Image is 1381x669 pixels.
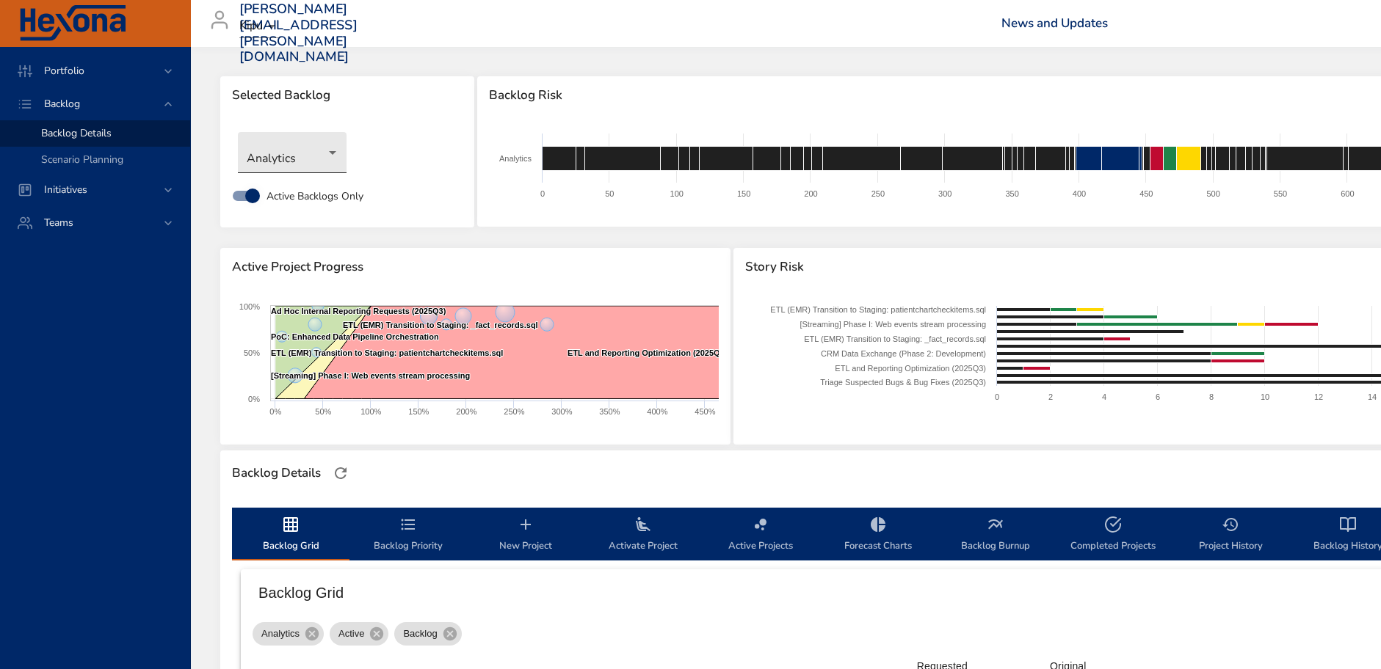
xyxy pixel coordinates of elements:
button: Refresh Page [330,462,352,484]
text: 600 [1341,189,1354,198]
text: 400% [647,407,667,416]
text: 0% [248,395,260,403]
text: 400 [1072,189,1085,198]
text: ETL (EMR) Transition to Staging: patientchartcheckitems.sql [771,305,987,314]
div: Kipu [239,15,280,38]
span: Backlog Burnup [946,516,1045,555]
text: 350% [599,407,620,416]
text: 450% [695,407,715,416]
span: Completed Projects [1063,516,1163,555]
text: 550 [1274,189,1287,198]
div: Analytics [238,132,347,173]
text: [Streaming] Phase I: Web events stream processing [800,320,987,329]
span: Selected Backlog [232,88,463,103]
text: 0% [269,407,281,416]
h3: [PERSON_NAME][EMAIL_ADDRESS][PERSON_NAME][DOMAIN_NAME] [239,1,358,65]
text: ETL and Reporting Optimization (2025Q3) [568,348,728,357]
text: 300 [938,189,952,198]
text: 150% [408,407,429,416]
text: PoC: Enhanced Data Pipeline Orchestration [271,332,439,341]
span: Backlog [32,97,92,111]
text: ETL (EMR) Transition to Staging: _fact_records.sql [805,334,987,343]
a: News and Updates [1001,15,1108,32]
text: ETL and Reporting Optimization (2025Q3) [836,364,987,373]
text: 500 [1206,189,1219,198]
text: 0 [540,189,545,198]
span: Forecast Charts [828,516,928,555]
span: Active Projects [711,516,811,555]
span: Active [330,626,373,641]
text: Ad Hoc Internal Reporting Requests (2025Q3) [271,307,446,315]
text: 200 [804,189,817,198]
span: Backlog Priority [358,516,458,555]
text: 250 [871,189,884,198]
span: Portfolio [32,64,96,78]
div: Active [330,622,388,646]
span: Teams [32,216,85,230]
text: 2 [1048,392,1053,401]
text: 100 [670,189,683,198]
text: 50 [605,189,614,198]
text: 14 [1368,392,1377,401]
span: Scenario Planning [41,153,123,167]
img: Hexona [18,5,128,42]
span: New Project [476,516,576,555]
text: 450 [1139,189,1153,198]
text: 4 [1102,392,1106,401]
text: 8 [1209,392,1214,401]
text: ETL (EMR) Transition to Staging: patientchartcheckitems.sql [271,348,503,357]
div: Backlog [394,622,461,646]
span: Backlog Grid [241,516,341,555]
text: CRM Data Exchange (Phase 2: Development) [821,349,986,358]
text: 10 [1261,392,1269,401]
span: Active Project Progress [232,260,719,274]
span: Activate Project [593,516,693,555]
text: Analytics [499,154,532,163]
text: 50% [315,407,331,416]
span: Backlog [394,626,446,641]
span: Project History [1181,516,1280,555]
text: 250% [504,407,524,416]
text: 6 [1156,392,1160,401]
text: 150 [737,189,750,198]
span: Active Backlogs Only [267,189,363,204]
text: 12 [1314,392,1323,401]
div: Analytics [253,622,324,646]
text: 50% [244,348,260,357]
span: Initiatives [32,183,99,197]
span: Analytics [253,626,308,641]
text: 100% [360,407,381,416]
text: 200% [456,407,476,416]
div: Backlog Details [228,461,325,485]
text: [Streaming] Phase I: Web events stream processing [271,371,470,380]
text: Triage Suspected Bugs & Bug Fixes (2025Q3) [821,378,987,387]
text: 100% [239,302,260,311]
text: 0 [995,392,999,401]
text: ETL (EMR) Transition to Staging: _fact_records.sql [343,321,538,329]
span: Backlog Details [41,126,112,140]
text: 350 [1005,189,1018,198]
text: 300% [551,407,572,416]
